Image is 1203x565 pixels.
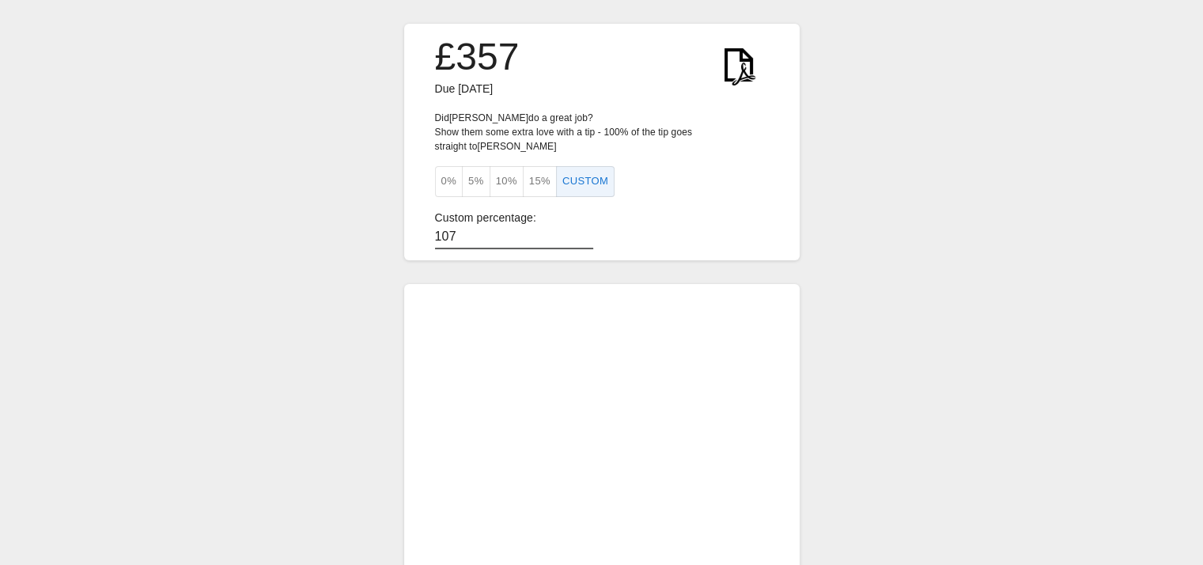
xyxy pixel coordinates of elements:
h3: £357 [435,35,520,79]
button: 10% [490,166,524,197]
button: Custom [556,166,615,197]
p: Did [PERSON_NAME] do a great job? Show them some extra love with a tip - 100% of the tip goes str... [435,111,769,154]
button: 5% [462,166,490,197]
button: 15% [523,166,557,197]
img: KWtEnYElUAjQEnRfPUW9W5ea6t5aBiGYRiGYRiGYRg1o9H4B2ScLFicwGxqAAAAAElFTkSuQmCC [709,35,769,95]
span: Due [DATE] [435,82,494,95]
button: 0% [435,166,463,197]
p: Custom percentage: [435,210,769,226]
